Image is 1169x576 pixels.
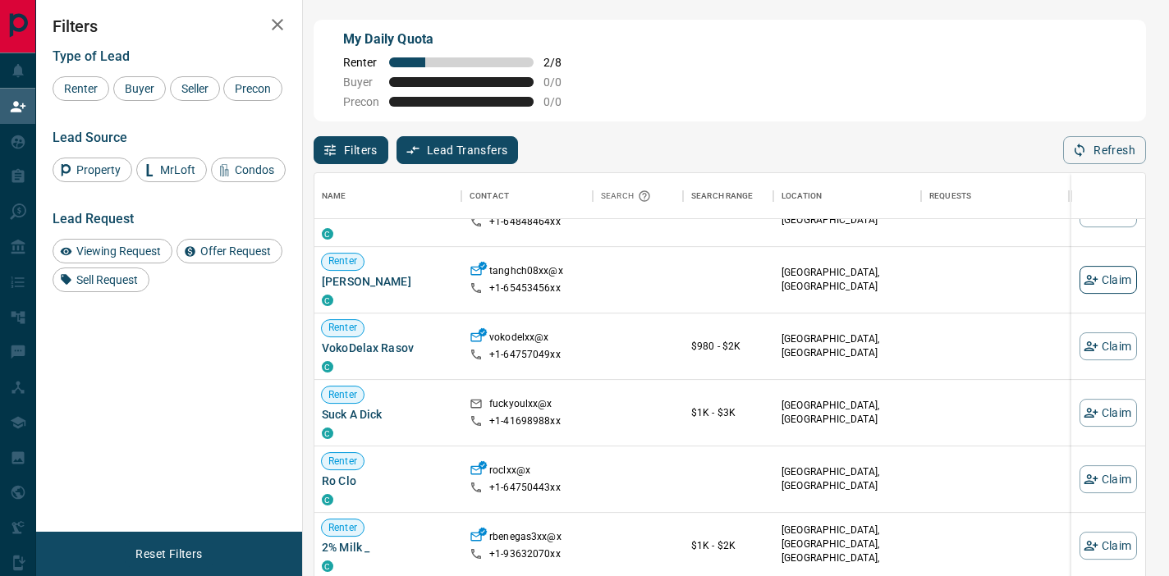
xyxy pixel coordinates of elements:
[683,173,773,219] div: Search Range
[322,521,364,535] span: Renter
[211,158,286,182] div: Condos
[322,228,333,240] div: condos.ca
[691,173,754,219] div: Search Range
[543,95,580,108] span: 0 / 0
[170,76,220,101] div: Seller
[322,173,346,219] div: Name
[489,397,552,414] p: fuckyoulxx@x
[397,136,519,164] button: Lead Transfers
[489,414,561,428] p: +1- 41698988xx
[322,255,364,269] span: Renter
[1080,266,1137,294] button: Claim
[1080,465,1137,493] button: Claim
[489,348,561,362] p: +1- 64757049xx
[921,173,1069,219] div: Requests
[782,199,913,227] p: [GEOGRAPHIC_DATA], [GEOGRAPHIC_DATA]
[461,173,593,219] div: Contact
[691,339,765,354] p: $980 - $2K
[322,455,364,469] span: Renter
[782,465,913,493] p: [GEOGRAPHIC_DATA], [GEOGRAPHIC_DATA]
[176,239,282,263] div: Offer Request
[543,56,580,69] span: 2 / 8
[314,173,461,219] div: Name
[53,239,172,263] div: Viewing Request
[691,206,765,221] p: $3K - $4K
[125,540,213,568] button: Reset Filters
[119,82,160,95] span: Buyer
[489,264,563,281] p: tanghch08xx@x
[195,245,277,258] span: Offer Request
[489,547,561,561] p: +1- 93632070xx
[489,481,561,495] p: +1- 64750443xx
[53,76,109,101] div: Renter
[489,464,530,481] p: roclxx@x
[773,173,921,219] div: Location
[470,173,509,219] div: Contact
[53,48,130,64] span: Type of Lead
[322,322,364,336] span: Renter
[489,281,561,295] p: +1- 65453456xx
[1080,532,1137,560] button: Claim
[782,266,913,294] p: [GEOGRAPHIC_DATA], [GEOGRAPHIC_DATA]
[782,332,913,360] p: [GEOGRAPHIC_DATA], [GEOGRAPHIC_DATA]
[322,473,453,489] span: Ro Clo
[229,163,280,176] span: Condos
[53,211,134,226] span: Lead Request
[489,215,561,229] p: +1- 64848464xx
[322,388,364,402] span: Renter
[343,30,580,49] p: My Daily Quota
[322,427,333,439] div: condos.ca
[314,136,388,164] button: Filters
[322,539,453,555] span: 2% Milk _
[223,76,282,101] div: Precon
[543,75,580,89] span: 0 / 0
[322,361,333,373] div: condos.ca
[489,530,562,547] p: rbenegas3xx@x
[58,82,103,95] span: Renter
[53,16,286,36] h2: Filters
[322,273,453,290] span: [PERSON_NAME]
[136,158,207,182] div: MrLoft
[53,267,149,292] div: Sell Request
[343,95,379,108] span: Precon
[71,273,144,286] span: Sell Request
[229,82,277,95] span: Precon
[322,207,453,223] span: Udhdhdh Udhehe
[322,560,333,572] div: condos.ca
[1080,332,1137,360] button: Claim
[322,295,333,306] div: condos.ca
[929,173,971,219] div: Requests
[322,494,333,505] div: condos.ca
[71,163,126,176] span: Property
[343,75,379,89] span: Buyer
[53,130,127,145] span: Lead Source
[1063,136,1146,164] button: Refresh
[322,340,453,356] span: VokoDelax Rasov
[343,56,379,69] span: Renter
[782,399,913,427] p: [GEOGRAPHIC_DATA], [GEOGRAPHIC_DATA]
[489,331,548,348] p: vokodelxx@x
[782,173,822,219] div: Location
[154,163,201,176] span: MrLoft
[176,82,214,95] span: Seller
[601,173,655,219] div: Search
[113,76,166,101] div: Buyer
[1080,399,1137,427] button: Claim
[1080,199,1137,227] button: Claim
[691,405,765,420] p: $1K - $3K
[322,406,453,423] span: Suck A Dick
[691,538,765,553] p: $1K - $2K
[71,245,167,258] span: Viewing Request
[53,158,132,182] div: Property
